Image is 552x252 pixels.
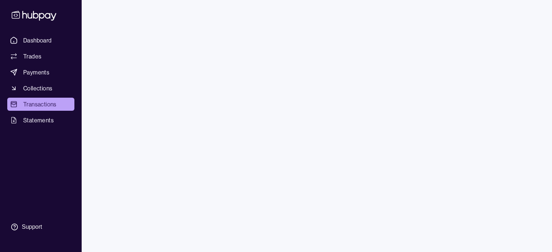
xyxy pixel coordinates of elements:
div: Support [22,223,42,231]
a: Support [7,219,74,235]
span: Transactions [23,100,57,109]
a: Payments [7,66,74,79]
span: Trades [23,52,41,61]
a: Transactions [7,98,74,111]
a: Trades [7,50,74,63]
span: Dashboard [23,36,52,45]
span: Payments [23,68,49,77]
span: Statements [23,116,54,125]
a: Statements [7,114,74,127]
a: Dashboard [7,34,74,47]
a: Collections [7,82,74,95]
span: Collections [23,84,52,93]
